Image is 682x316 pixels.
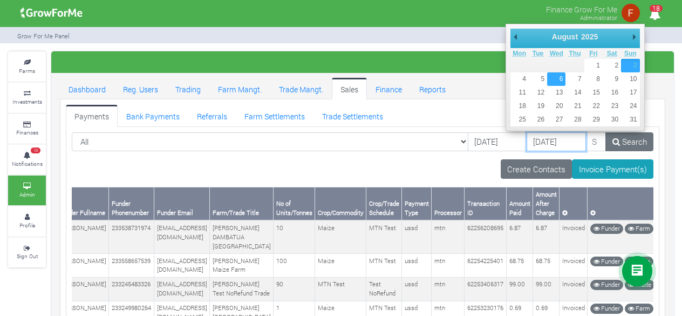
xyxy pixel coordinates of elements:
[550,50,563,57] abbr: Wednesday
[565,86,584,99] button: 14
[607,50,617,57] abbr: Saturday
[465,187,507,220] th: Transaction ID
[580,14,617,22] small: Administrator
[57,254,109,278] td: [PERSON_NAME]
[402,254,432,278] td: ussd
[584,86,603,99] button: 15
[366,254,402,278] td: MTN Test
[315,277,366,301] td: MTN Test
[590,257,623,267] a: Funder
[507,187,533,220] th: Amount Paid
[621,72,639,86] button: 10
[533,277,560,301] td: 99.00
[529,72,547,86] button: 5
[547,113,565,126] button: 27
[210,187,274,220] th: Farm/Trade Title
[560,220,588,253] td: Invoiced
[603,72,621,86] button: 9
[621,113,639,126] button: 31
[57,277,109,301] td: [PERSON_NAME]
[527,132,586,152] input: DD/MM/YYYY
[620,2,642,24] img: growforme image
[621,59,639,72] button: 3
[560,277,588,301] td: Invoiced
[572,159,653,179] a: Invoice Payment(s)
[315,220,366,253] td: Maize
[209,78,270,99] a: Farm Mangt.
[313,105,392,126] a: Trade Settlements
[513,50,526,57] abbr: Monday
[154,277,210,301] td: [EMAIL_ADDRESS][DOMAIN_NAME]
[603,113,621,126] button: 30
[565,113,584,126] button: 28
[590,280,623,290] a: Funder
[629,29,640,45] button: Next Month
[31,147,40,154] span: 18
[585,132,606,152] input: Search for Payments
[529,86,547,99] button: 12
[644,10,665,21] a: 18
[109,254,154,278] td: 233558657539
[603,59,621,72] button: 2
[274,277,315,301] td: 90
[366,277,402,301] td: Test NoRefund
[468,132,527,152] input: DD/MM/YYYY
[590,224,623,234] a: Funder
[19,67,35,75] small: Farms
[533,187,560,220] th: Amount After Charge
[8,206,46,236] a: Profile
[367,78,411,99] a: Finance
[584,99,603,113] button: 22
[533,254,560,278] td: 68.75
[621,86,639,99] button: 17
[8,145,46,174] a: 18 Notifications
[411,78,454,99] a: Reports
[60,78,114,99] a: Dashboard
[270,78,332,99] a: Trade Mangt.
[57,220,109,253] td: [PERSON_NAME]
[17,2,86,24] img: growforme image
[402,277,432,301] td: ussd
[315,254,366,278] td: Maize
[547,99,565,113] button: 20
[8,176,46,205] a: Admin
[510,29,521,45] button: Previous Month
[8,52,46,82] a: Farms
[603,99,621,113] button: 23
[510,99,529,113] button: 18
[366,220,402,253] td: MTN Test
[118,105,188,126] a: Bank Payments
[432,277,465,301] td: mtn
[546,2,617,15] p: Finance Grow For Me
[565,72,584,86] button: 7
[529,99,547,113] button: 19
[507,277,533,301] td: 99.00
[510,86,529,99] button: 11
[625,224,653,234] a: Farm
[66,105,118,126] a: Payments
[465,254,507,278] td: 62254225401
[644,2,665,26] i: Notifications
[565,99,584,113] button: 21
[432,220,465,253] td: mtn
[510,113,529,126] button: 25
[625,304,653,314] a: Farm
[579,29,599,45] div: 2025
[560,254,588,278] td: Invoiced
[465,277,507,301] td: 62253406317
[19,221,35,229] small: Profile
[603,86,621,99] button: 16
[650,5,663,12] span: 18
[550,29,579,45] div: August
[109,277,154,301] td: 233245483326
[465,220,507,253] td: 62256208695
[109,220,154,253] td: 233538731974
[12,98,42,105] small: Investments
[114,78,167,99] a: Reg. Users
[547,72,565,86] button: 6
[16,129,38,136] small: Finances
[432,187,465,220] th: Processor
[154,220,210,253] td: [EMAIL_ADDRESS][DOMAIN_NAME]
[584,72,603,86] button: 8
[432,254,465,278] td: mtn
